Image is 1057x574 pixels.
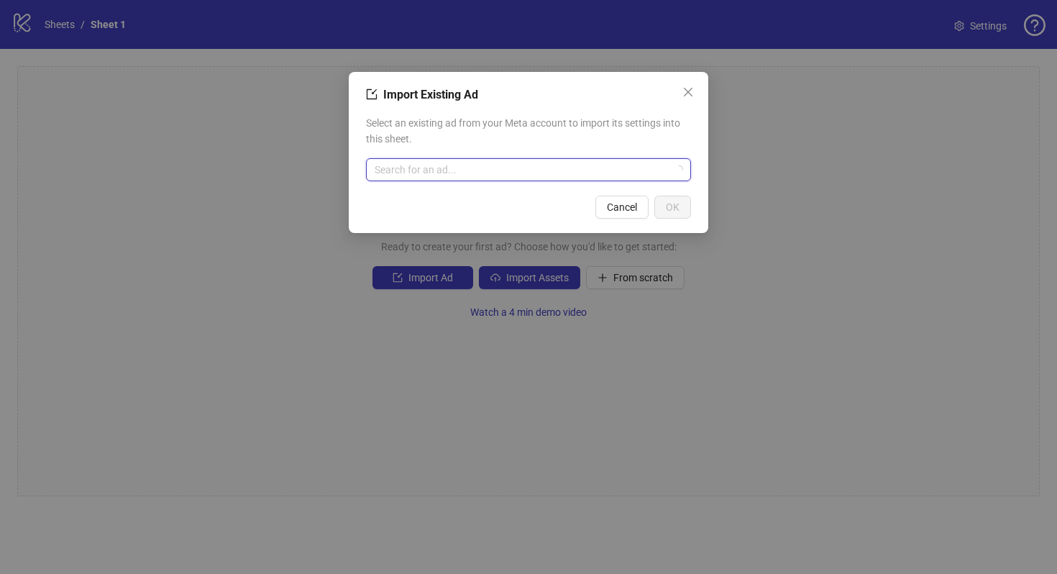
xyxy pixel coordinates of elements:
span: loading [674,165,684,175]
span: close [682,86,694,98]
span: Select an existing ad from your Meta account to import its settings into this sheet. [366,115,691,147]
span: import [366,88,377,100]
span: Import Existing Ad [383,88,478,101]
button: OK [654,196,691,219]
span: Cancel [607,201,637,213]
button: Cancel [595,196,649,219]
button: Close [677,81,700,104]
